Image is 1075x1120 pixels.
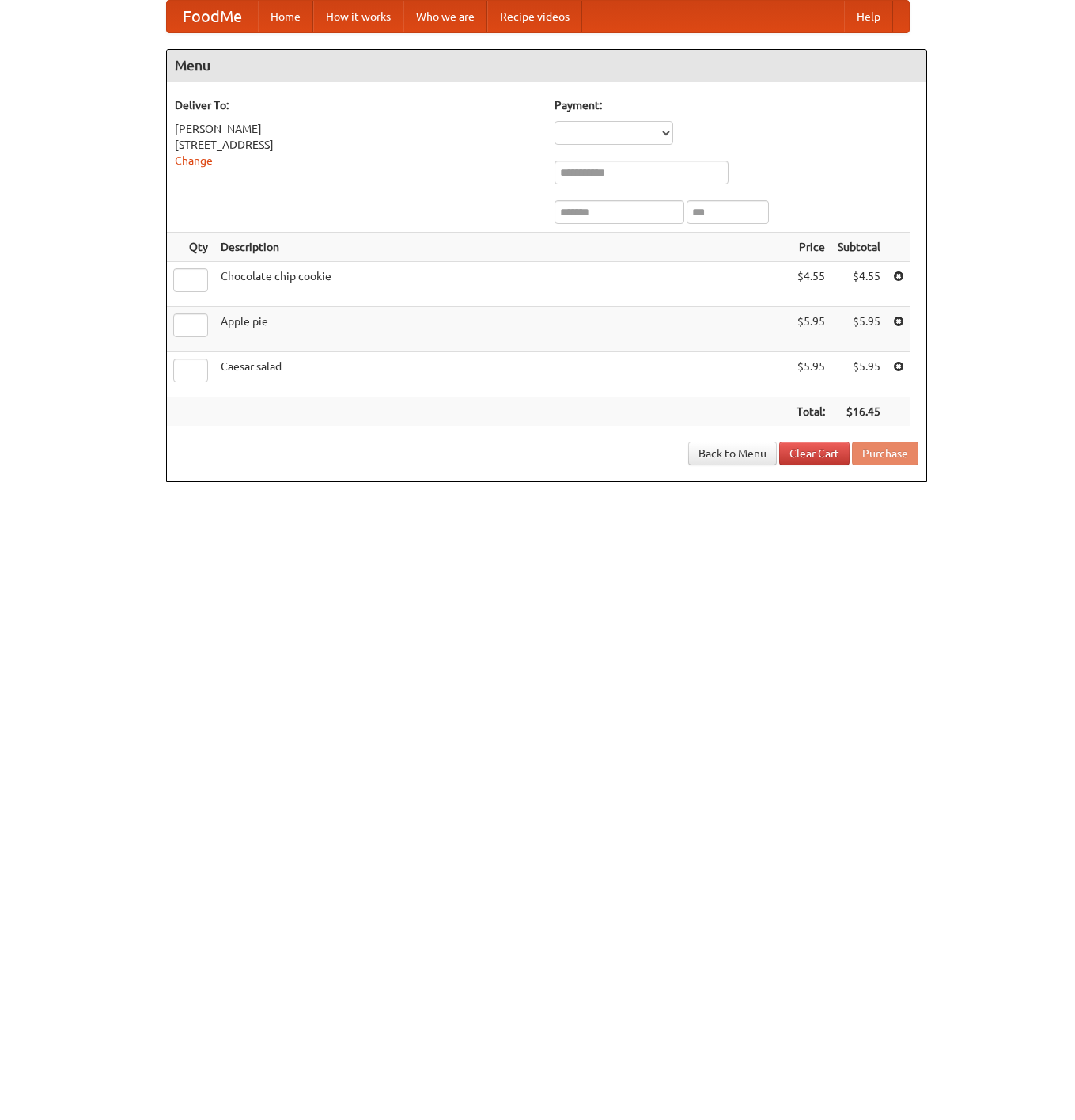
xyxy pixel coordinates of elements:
[790,397,831,427] th: Total:
[779,442,850,465] a: Clear Cart
[403,1,487,32] a: Who we are
[831,233,887,262] th: Subtotal
[175,154,213,167] a: Change
[167,50,926,82] h4: Menu
[831,397,887,427] th: $16.45
[831,262,887,307] td: $4.55
[790,307,831,352] td: $5.95
[258,1,313,32] a: Home
[175,137,539,153] div: [STREET_ADDRESS]
[790,352,831,397] td: $5.95
[688,442,777,465] a: Back to Menu
[175,121,539,137] div: [PERSON_NAME]
[487,1,582,32] a: Recipe videos
[831,352,887,397] td: $5.95
[790,262,831,307] td: $4.55
[852,442,918,465] button: Purchase
[831,307,887,352] td: $5.95
[214,233,790,262] th: Description
[214,262,790,307] td: Chocolate chip cookie
[214,307,790,352] td: Apple pie
[844,1,893,32] a: Help
[175,97,539,113] h5: Deliver To:
[167,1,258,32] a: FoodMe
[214,352,790,397] td: Caesar salad
[555,97,918,113] h5: Payment:
[167,233,214,262] th: Qty
[790,233,831,262] th: Price
[313,1,403,32] a: How it works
